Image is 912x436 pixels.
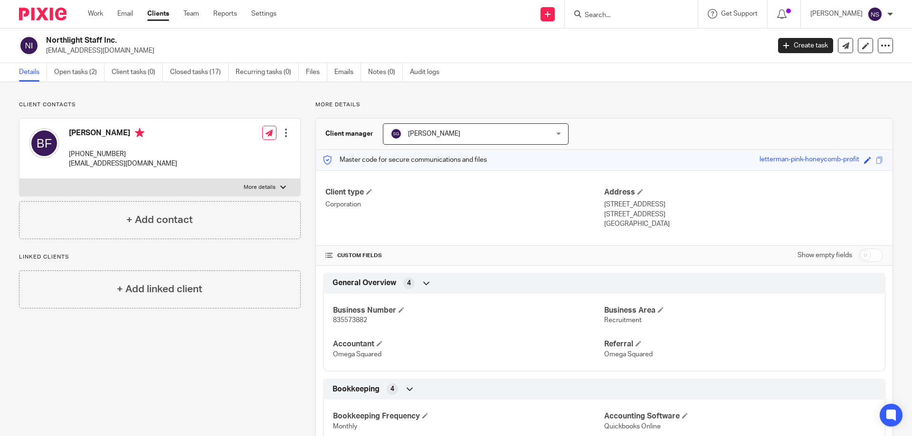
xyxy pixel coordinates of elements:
[183,9,199,19] a: Team
[236,63,299,82] a: Recurring tasks (0)
[315,101,893,109] p: More details
[19,253,301,261] p: Linked clients
[69,159,177,168] p: [EMAIL_ADDRESS][DOMAIN_NAME]
[778,38,833,53] a: Create task
[19,8,66,20] img: Pixie
[333,423,357,430] span: Monthly
[69,149,177,159] p: [PHONE_NUMBER]
[332,278,396,288] span: General Overview
[798,250,852,260] label: Show empty fields
[604,187,883,197] h4: Address
[19,101,301,109] p: Client contacts
[117,9,133,19] a: Email
[332,384,380,394] span: Bookkeeping
[604,351,653,358] span: Omega Squared
[604,339,875,349] h4: Referral
[325,129,373,139] h3: Client manager
[333,317,367,324] span: 835573882
[244,184,275,191] p: More details
[112,63,163,82] a: Client tasks (0)
[69,128,177,140] h4: [PERSON_NAME]
[29,128,59,158] img: svg%3E
[721,10,758,17] span: Get Support
[333,351,381,358] span: Omega Squared
[408,130,460,137] span: [PERSON_NAME]
[251,9,276,19] a: Settings
[604,423,661,430] span: Quickbooks Online
[325,200,604,209] p: Corporation
[867,7,883,22] img: svg%3E
[46,46,764,56] p: [EMAIL_ADDRESS][DOMAIN_NAME]
[334,63,361,82] a: Emails
[410,63,446,82] a: Audit logs
[810,9,863,19] p: [PERSON_NAME]
[46,36,620,46] h2: Northlight Staff Inc.
[19,36,39,56] img: svg%3E
[584,11,669,20] input: Search
[323,155,487,165] p: Master code for secure communications and files
[117,282,202,297] h4: + Add linked client
[333,411,604,421] h4: Bookkeeping Frequency
[390,128,402,139] img: svg%3E
[760,155,859,166] div: letterman-pink-honeycomb-profit
[368,63,403,82] a: Notes (0)
[213,9,237,19] a: Reports
[126,213,193,227] h4: + Add contact
[170,63,228,82] a: Closed tasks (17)
[604,200,883,209] p: [STREET_ADDRESS]
[333,339,604,349] h4: Accountant
[604,317,642,324] span: Recruitment
[54,63,104,82] a: Open tasks (2)
[325,187,604,197] h4: Client type
[147,9,169,19] a: Clients
[306,63,327,82] a: Files
[135,128,144,138] i: Primary
[19,63,47,82] a: Details
[88,9,103,19] a: Work
[604,306,875,315] h4: Business Area
[604,210,883,219] p: [STREET_ADDRESS]
[604,219,883,229] p: [GEOGRAPHIC_DATA]
[390,384,394,394] span: 4
[325,252,604,260] h4: CUSTOM FIELDS
[407,278,411,288] span: 4
[604,411,875,421] h4: Accounting Software
[333,306,604,315] h4: Business Number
